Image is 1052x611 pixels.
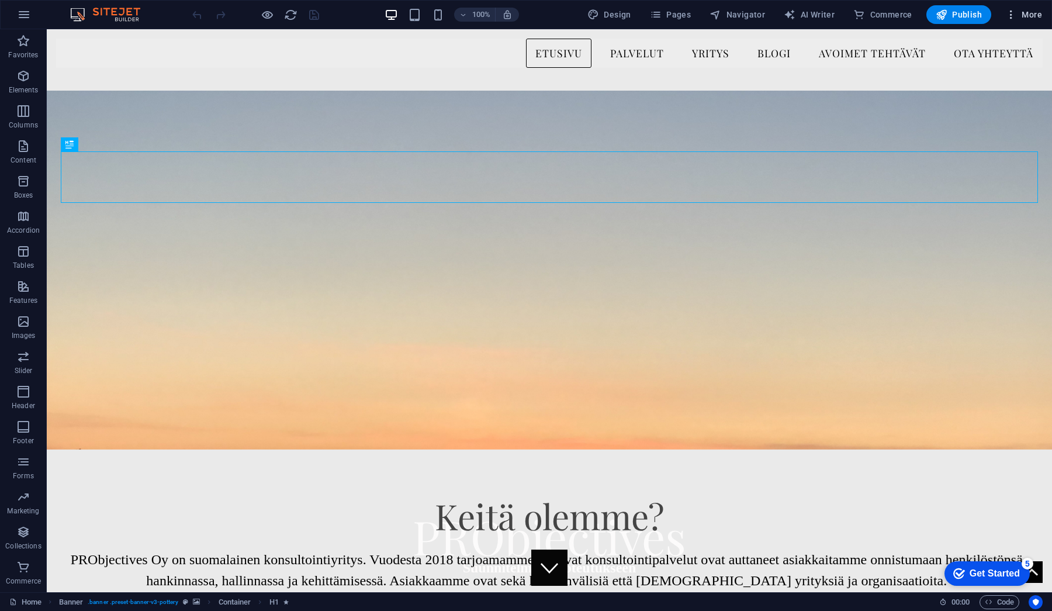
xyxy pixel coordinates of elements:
[951,595,970,609] span: 00 00
[12,401,35,410] p: Header
[14,191,33,200] p: Boxes
[9,85,39,95] p: Elements
[59,595,289,609] nav: breadcrumb
[9,595,41,609] a: Click to cancel selection. Double-click to open Pages
[6,577,41,586] p: Commerce
[11,156,36,165] p: Content
[193,599,200,605] i: This element contains a background
[59,595,84,609] span: Click to select. Double-click to edit
[849,5,917,24] button: Commerce
[926,5,991,24] button: Publish
[583,5,636,24] div: Design (Ctrl+Alt+Y)
[219,595,251,609] span: Click to select. Double-click to edit
[1029,595,1043,609] button: Usercentrics
[960,598,961,606] span: :
[13,471,34,481] p: Forms
[88,595,178,609] span: . banner .preset-banner-v3-pottery
[7,226,40,235] p: Accordion
[15,366,33,375] p: Slider
[502,9,513,20] i: On resize automatically adjust zoom level to fit chosen device.
[985,595,1014,609] span: Code
[12,331,36,340] p: Images
[1005,9,1042,20] span: More
[980,595,1019,609] button: Code
[283,8,297,22] button: reload
[283,599,289,605] i: Element contains an animation
[5,541,41,551] p: Collections
[705,5,770,24] button: Navigator
[9,120,38,130] p: Columns
[7,506,39,516] p: Marketing
[8,50,38,60] p: Favorites
[9,6,95,30] div: Get Started 5 items remaining, 0% complete
[784,9,835,20] span: AI Writer
[183,599,188,605] i: This element is a customizable preset
[587,9,631,20] span: Design
[583,5,636,24] button: Design
[650,9,691,20] span: Pages
[853,9,912,20] span: Commerce
[86,2,98,14] div: 5
[67,8,155,22] img: Editor Logo
[9,296,37,305] p: Features
[939,595,970,609] h6: Session time
[779,5,839,24] button: AI Writer
[13,436,34,446] p: Footer
[645,5,695,24] button: Pages
[1001,5,1047,24] button: More
[710,9,765,20] span: Navigator
[454,8,496,22] button: 100%
[13,261,34,270] p: Tables
[34,13,85,23] div: Get Started
[284,8,297,22] i: Reload page
[260,8,274,22] button: Click here to leave preview mode and continue editing
[936,9,982,20] span: Publish
[269,595,279,609] span: Click to select. Double-click to edit
[472,8,490,22] h6: 100%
